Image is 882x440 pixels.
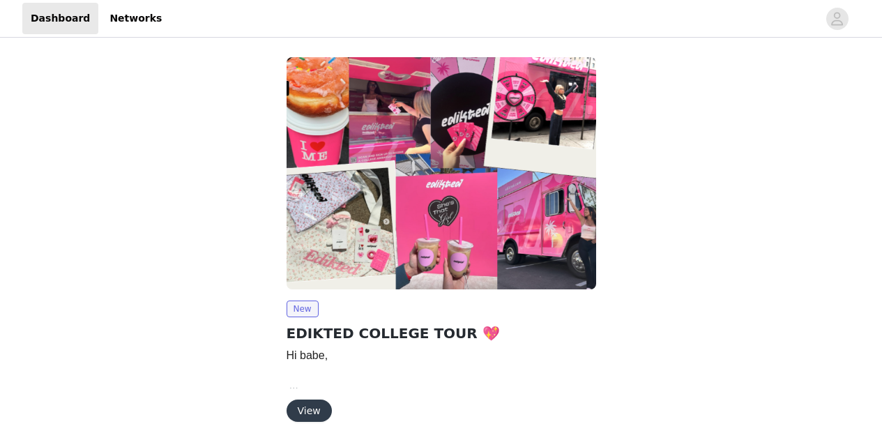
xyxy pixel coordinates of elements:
[287,323,596,344] h2: EDIKTED COLLEGE TOUR 💖
[22,3,98,34] a: Dashboard
[287,301,319,317] span: New
[101,3,170,34] a: Networks
[287,57,596,289] img: Edikted
[287,406,332,416] a: View
[287,400,332,422] button: View
[287,349,328,361] span: Hi babe,
[830,8,844,30] div: avatar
